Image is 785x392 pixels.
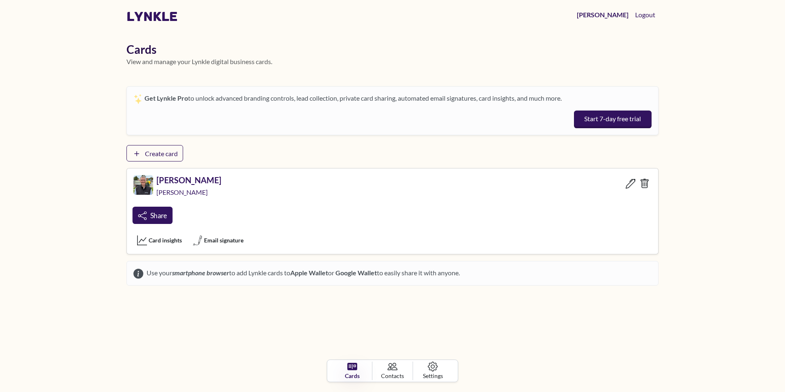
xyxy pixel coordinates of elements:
[145,150,178,157] span: Create card
[126,9,178,24] a: lynkle
[413,362,453,380] a: Settings
[172,269,229,277] em: smartphone browser
[133,175,221,204] a: Lynkle card profile picture[PERSON_NAME][PERSON_NAME]
[574,7,632,23] a: [PERSON_NAME]
[290,269,328,277] strong: Apple Wallet
[332,362,372,380] a: Cards
[632,7,659,23] button: Logout
[150,211,167,219] span: Share
[345,371,360,380] span: Cards
[143,268,460,279] span: Use your to add Lynkle cards to or to easily share it with anyone.
[372,362,413,380] a: Contacts
[423,371,443,380] span: Settings
[145,94,562,102] span: to unlock advanced branding controls, lead collection, private card sharing, automated email sign...
[145,94,188,102] strong: Get Lynkle Pro
[133,233,186,247] button: Card insights
[574,111,652,129] button: Start 7-day free trial
[156,175,221,185] h5: [PERSON_NAME]
[133,175,153,195] img: Lynkle card profile picture
[126,145,183,161] a: Create card
[133,207,173,224] a: Share
[381,371,404,380] span: Contacts
[126,43,659,57] h1: Cards
[149,236,182,244] span: Card insights
[204,236,243,244] span: Email signature
[335,269,377,277] strong: Google Wallet
[156,188,209,196] span: [PERSON_NAME]
[126,57,659,67] p: View and manage your Lynkle digital business cards.
[624,175,638,191] a: Edit
[189,233,247,247] button: Email signature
